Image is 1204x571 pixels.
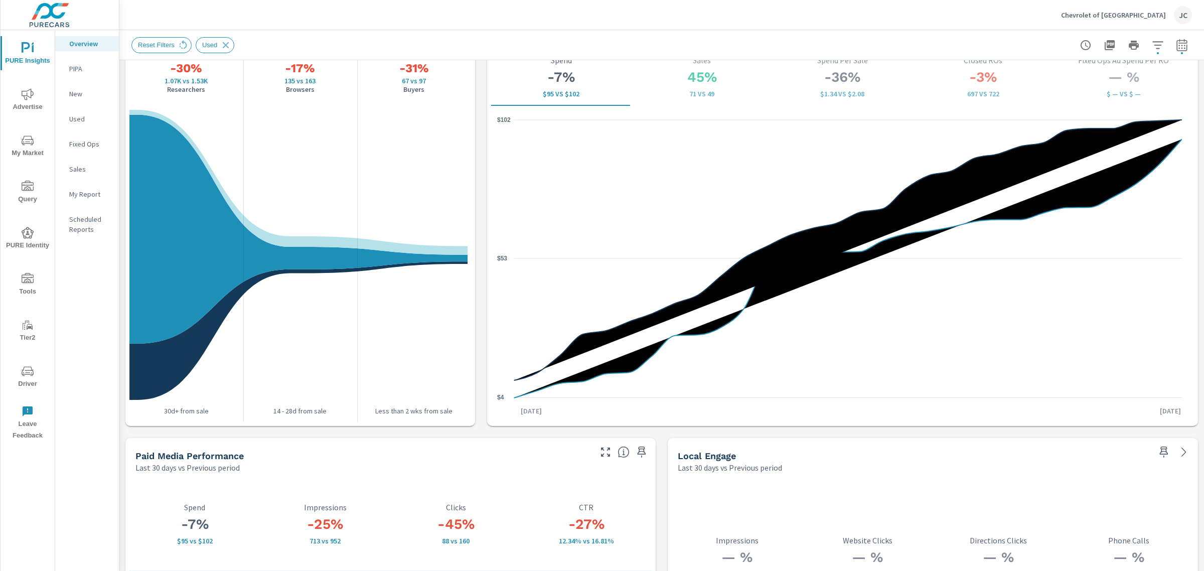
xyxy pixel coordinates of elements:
p: [DATE] [514,406,549,416]
p: Directions Clicks [933,536,1064,545]
p: $ — vs $ — [1062,90,1186,98]
p: Website Clicks [802,536,933,545]
h3: -27% [521,516,652,533]
p: Spend [499,56,624,65]
h3: — % [933,549,1064,566]
button: Apply Filters [1148,35,1168,55]
span: Advertise [4,88,52,113]
h3: -25% [260,516,390,533]
p: 71 vs 49 [640,90,764,98]
h3: -7% [129,516,260,533]
p: Sales [640,56,764,65]
p: Clicks [391,503,521,512]
p: Phone Calls [1064,536,1194,545]
div: Fixed Ops [55,136,119,152]
p: Spend [129,503,260,512]
span: Tools [4,273,52,298]
p: Scheduled Reports [69,214,111,234]
text: $102 [497,116,511,123]
p: 88 vs 160 [391,537,521,545]
p: Closed ROs [921,56,1045,65]
span: Query [4,181,52,205]
h3: — % [672,549,802,566]
div: Overview [55,36,119,51]
p: Impressions [260,503,390,512]
p: Fixed Ops [69,139,111,149]
p: Impressions [672,536,802,545]
p: My Report [69,189,111,199]
span: My Market [4,134,52,159]
button: Make Fullscreen [597,444,614,460]
div: My Report [55,187,119,202]
p: [DATE] [1153,406,1188,416]
span: Leave Feedback [4,405,52,442]
p: 12.34% vs 16.81% [521,537,652,545]
span: Tier2 [4,319,52,344]
p: Sales [69,164,111,174]
h3: 45% [640,69,764,86]
h3: -3% [921,69,1045,86]
div: Sales [55,162,119,177]
span: Driver [4,365,52,390]
p: Used [69,114,111,124]
h3: -45% [391,516,521,533]
button: Print Report [1124,35,1144,55]
h3: -7% [499,69,624,86]
div: Used [55,111,119,126]
h3: -36% [780,69,905,86]
span: PURE Insights [4,42,52,67]
text: $4 [497,394,504,401]
div: New [55,86,119,101]
h5: Paid Media Performance [135,451,244,461]
p: 713 vs 952 [260,537,390,545]
span: Used [196,41,223,49]
p: 697 vs 722 [921,90,1045,98]
p: CTR [521,503,652,512]
a: See more details in report [1176,444,1192,460]
p: PIPA [69,64,111,74]
h3: — % [1064,549,1194,566]
p: $1.34 vs $2.08 [780,90,905,98]
text: $53 [497,255,507,262]
p: Fixed Ops Ad Spend Per RO [1062,56,1186,65]
p: Last 30 days vs Previous period [135,462,240,474]
span: Save this to your personalized report [1156,444,1172,460]
p: $95 vs $102 [499,90,624,98]
span: PURE Identity [4,227,52,251]
p: Spend Per Sale [780,56,905,65]
span: Reset Filters [132,41,181,49]
button: "Export Report to PDF" [1100,35,1120,55]
p: New [69,89,111,99]
h3: — % [1062,69,1186,86]
div: JC [1174,6,1192,24]
div: nav menu [1,30,55,446]
p: Overview [69,39,111,49]
p: $95 vs $102 [129,537,260,545]
div: PIPA [55,61,119,76]
div: Scheduled Reports [55,212,119,237]
h3: — % [802,549,933,566]
h5: Local Engage [678,451,736,461]
span: Save this to your personalized report [634,444,650,460]
div: Reset Filters [131,37,192,53]
span: Understand performance metrics over the selected time range. [618,446,630,458]
div: Used [196,37,234,53]
p: Last 30 days vs Previous period [678,462,782,474]
p: Chevrolet of [GEOGRAPHIC_DATA] [1061,11,1166,20]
